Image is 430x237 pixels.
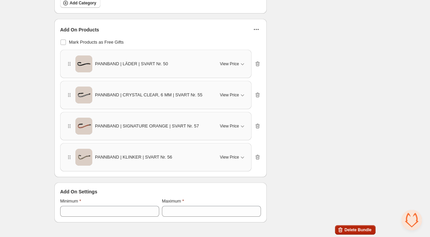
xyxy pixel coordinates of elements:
[95,61,168,67] span: PANNBAND | LÄDER | SVART Nr. 50
[220,61,239,67] span: View Price
[95,92,202,98] span: PANNBAND | CRYSTAL CLEAR, 6 MM | SVART Nr. 55
[344,227,372,233] span: Delete Bundle
[60,198,81,205] label: Minimum
[216,90,250,100] button: View Price
[220,155,239,160] span: View Price
[216,121,250,132] button: View Price
[75,53,92,75] img: PANNBAND | LÄDER | SVART Nr. 50
[220,92,239,98] span: View Price
[95,154,172,161] span: PANNBAND | KLINKER | SVART Nr. 56
[69,40,124,45] span: Mark Products as Free Gifts
[402,210,422,230] a: Öppna chatt
[75,147,92,168] img: PANNBAND | KLINKER | SVART Nr. 56
[335,225,376,235] button: Delete Bundle
[75,116,92,137] img: PANNBAND | SIGNATURE ORANGE | SVART Nr. 57
[95,123,199,129] span: PANNBAND | SIGNATURE ORANGE | SVART Nr. 57
[216,58,250,69] button: View Price
[60,26,99,33] span: Add On Products
[220,123,239,129] span: View Price
[162,198,184,205] label: Maximum
[60,188,97,195] span: Add On Settings
[70,0,96,6] span: Add Category
[75,85,92,106] img: PANNBAND | CRYSTAL CLEAR, 6 MM | SVART Nr. 55
[216,152,250,163] button: View Price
